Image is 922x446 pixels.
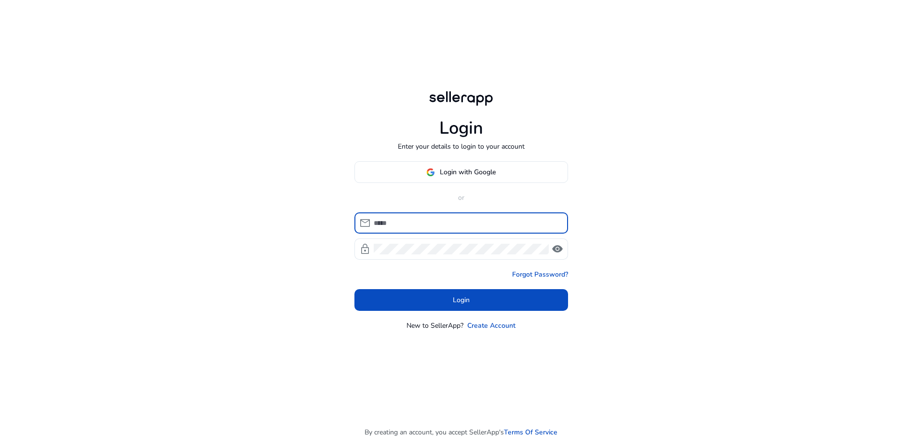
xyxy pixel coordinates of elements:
p: or [354,193,568,203]
span: Login [453,295,470,305]
img: google-logo.svg [426,168,435,177]
a: Terms Of Service [504,427,557,437]
h1: Login [439,118,483,139]
p: Enter your details to login to your account [398,141,525,152]
a: Create Account [467,321,515,331]
span: visibility [552,243,563,255]
span: mail [359,217,371,229]
a: Forgot Password? [512,269,568,279]
button: Login with Google [354,161,568,183]
button: Login [354,289,568,311]
p: New to SellerApp? [407,321,463,331]
span: lock [359,243,371,255]
span: Login with Google [440,167,496,177]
